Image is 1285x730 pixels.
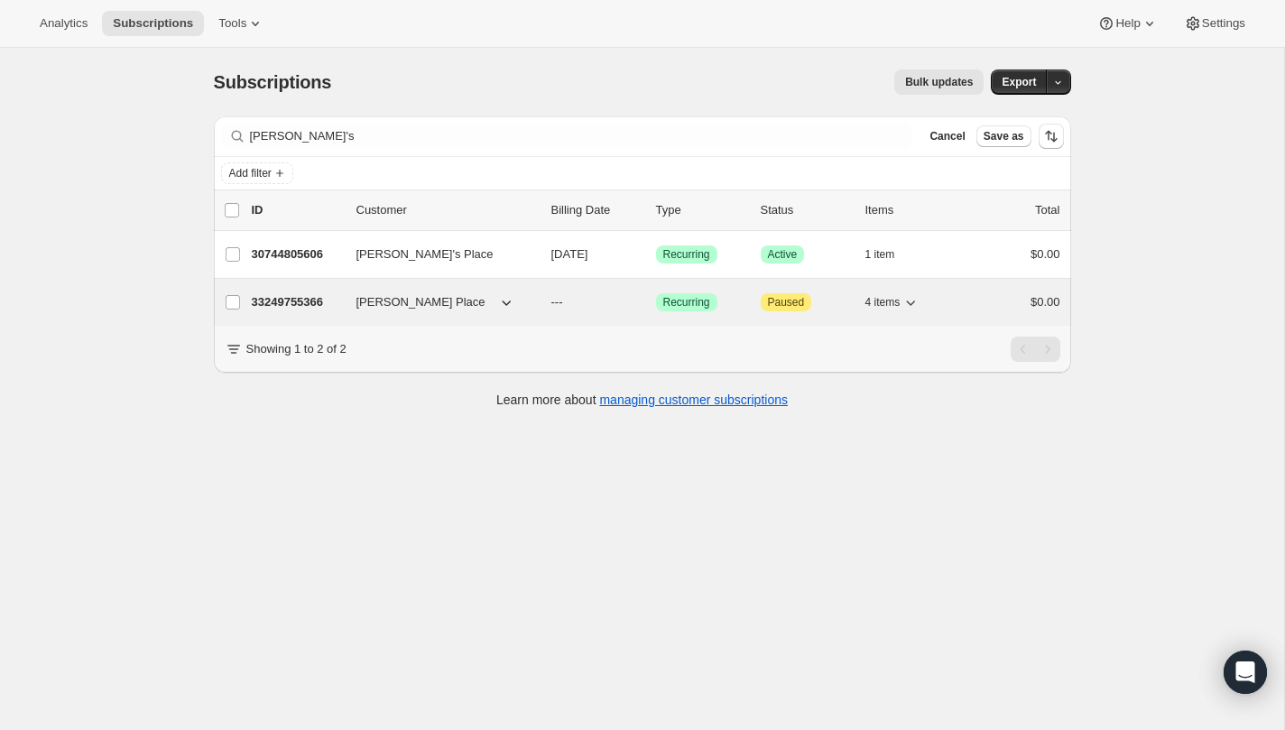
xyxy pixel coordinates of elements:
[865,242,915,267] button: 1 item
[599,393,788,407] a: managing customer subscriptions
[346,288,526,317] button: [PERSON_NAME] Place
[356,201,537,219] p: Customer
[922,125,972,147] button: Cancel
[496,391,788,409] p: Learn more about
[221,162,293,184] button: Add filter
[250,124,912,149] input: Filter subscribers
[229,166,272,180] span: Add filter
[768,247,798,262] span: Active
[102,11,204,36] button: Subscriptions
[894,69,984,95] button: Bulk updates
[865,290,920,315] button: 4 items
[252,242,1060,267] div: 30744805606[PERSON_NAME]'s Place[DATE]SuccessRecurringSuccessActive1 item$0.00
[113,16,193,31] span: Subscriptions
[252,201,1060,219] div: IDCustomerBilling DateTypeStatusItemsTotal
[1031,295,1060,309] span: $0.00
[214,72,332,92] span: Subscriptions
[984,129,1024,143] span: Save as
[252,201,342,219] p: ID
[551,201,642,219] p: Billing Date
[551,247,588,261] span: [DATE]
[865,201,956,219] div: Items
[252,290,1060,315] div: 33249755366[PERSON_NAME] Place---SuccessRecurringAttentionPaused4 items$0.00
[218,16,246,31] span: Tools
[1035,201,1059,219] p: Total
[656,201,746,219] div: Type
[761,201,851,219] p: Status
[356,293,485,311] span: [PERSON_NAME] Place
[29,11,98,36] button: Analytics
[346,240,526,269] button: [PERSON_NAME]'s Place
[768,295,805,310] span: Paused
[929,129,965,143] span: Cancel
[246,340,347,358] p: Showing 1 to 2 of 2
[865,247,895,262] span: 1 item
[1202,16,1245,31] span: Settings
[208,11,275,36] button: Tools
[865,295,901,310] span: 4 items
[1086,11,1169,36] button: Help
[1011,337,1060,362] nav: Pagination
[663,247,710,262] span: Recurring
[40,16,88,31] span: Analytics
[1224,651,1267,694] div: Open Intercom Messenger
[976,125,1031,147] button: Save as
[663,295,710,310] span: Recurring
[1039,124,1064,149] button: Sort the results
[991,69,1047,95] button: Export
[252,293,342,311] p: 33249755366
[1115,16,1140,31] span: Help
[1002,75,1036,89] span: Export
[905,75,973,89] span: Bulk updates
[252,245,342,263] p: 30744805606
[551,295,563,309] span: ---
[1031,247,1060,261] span: $0.00
[356,245,494,263] span: [PERSON_NAME]'s Place
[1173,11,1256,36] button: Settings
